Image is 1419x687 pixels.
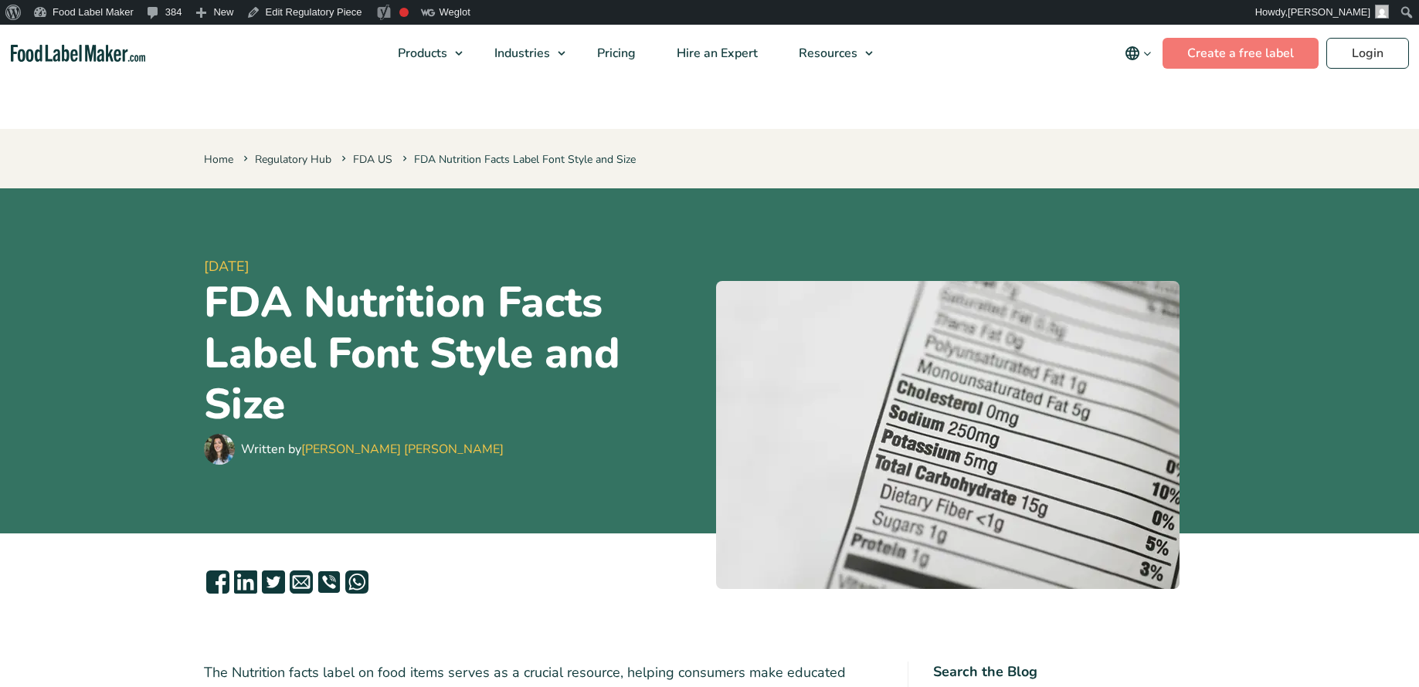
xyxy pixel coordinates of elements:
[241,440,504,459] div: Written by
[204,256,704,277] span: [DATE]
[255,152,331,167] a: Regulatory Hub
[1288,6,1370,18] span: [PERSON_NAME]
[301,441,504,458] a: [PERSON_NAME] [PERSON_NAME]
[933,662,1215,682] h4: Search the Blog
[204,152,233,167] a: Home
[353,152,392,167] a: FDA US
[474,25,573,82] a: Industries
[577,25,653,82] a: Pricing
[794,45,859,62] span: Resources
[399,8,409,17] div: Focus keyphrase not set
[490,45,552,62] span: Industries
[204,277,704,430] h1: FDA Nutrition Facts Label Font Style and Size
[1326,38,1409,69] a: Login
[204,434,235,465] img: Maria Abi Hanna - Food Label Maker
[1163,38,1319,69] a: Create a free label
[657,25,775,82] a: Hire an Expert
[779,25,881,82] a: Resources
[378,25,470,82] a: Products
[672,45,759,62] span: Hire an Expert
[393,45,449,62] span: Products
[399,152,636,167] span: FDA Nutrition Facts Label Font Style and Size
[592,45,637,62] span: Pricing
